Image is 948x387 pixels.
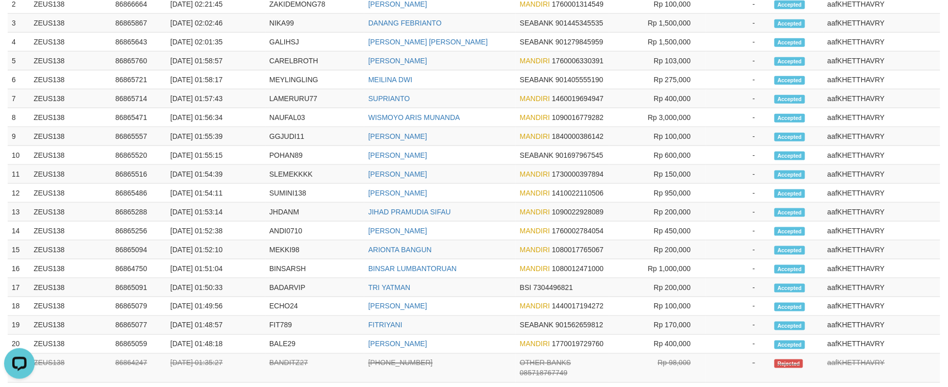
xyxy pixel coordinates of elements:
td: Rp 200,000 [609,203,706,222]
td: ZEUS138 [30,222,111,240]
td: CARELBROTH [265,52,364,70]
td: aafKHETTHAVRY [824,52,940,70]
td: aafKHETTHAVRY [824,146,940,165]
td: [DATE] 01:35:27 [166,354,265,383]
span: Copy 901279845959 to clipboard [556,38,603,46]
td: Rp 950,000 [609,184,706,203]
td: 86865079 [111,297,166,316]
a: [PERSON_NAME] [368,170,427,178]
td: Rp 170,000 [609,316,706,335]
td: - [706,297,770,316]
a: FITRIYANI [368,321,403,329]
td: - [706,33,770,52]
a: [PERSON_NAME] [368,57,427,65]
span: Accepted [775,133,805,141]
span: Copy 1460019694947 to clipboard [552,94,604,103]
td: 86865714 [111,89,166,108]
a: [PHONE_NUMBER] [368,359,433,367]
td: 86865516 [111,165,166,184]
td: - [706,108,770,127]
td: aafKHETTHAVRY [824,127,940,146]
td: ZEUS138 [30,184,111,203]
td: 8 [8,108,30,127]
span: Copy 1080012471000 to clipboard [552,264,604,273]
td: Rp 400,000 [609,335,706,354]
td: BALE29 [265,335,364,354]
td: Rp 3,000,000 [609,108,706,127]
span: Copy 1410022110506 to clipboard [552,189,604,197]
td: - [706,203,770,222]
span: SEABANK [520,19,554,27]
button: Open LiveChat chat widget [4,4,35,35]
span: MANDIRI [520,113,550,122]
td: BADARVIP [265,278,364,297]
td: - [706,89,770,108]
span: Accepted [775,114,805,123]
td: MEKKI98 [265,240,364,259]
span: Accepted [775,152,805,160]
a: [PERSON_NAME] [368,132,427,140]
span: Copy 1730000397894 to clipboard [552,170,604,178]
td: [DATE] 01:54:11 [166,184,265,203]
span: Accepted [775,38,805,47]
span: Accepted [775,341,805,349]
td: Rp 100,000 [609,127,706,146]
td: POHAN89 [265,146,364,165]
span: SEABANK [520,151,554,159]
td: 11 [8,165,30,184]
span: Accepted [775,76,805,85]
td: 86865520 [111,146,166,165]
span: MANDIRI [520,94,550,103]
td: ZEUS138 [30,354,111,383]
span: Copy 7304496821 to clipboard [533,283,573,292]
td: ZEUS138 [30,108,111,127]
td: - [706,354,770,383]
td: [DATE] 01:51:04 [166,259,265,278]
span: MANDIRI [520,302,550,310]
td: 7 [8,89,30,108]
td: aafKHETTHAVRY [824,70,940,89]
td: - [706,165,770,184]
td: Rp 103,000 [609,52,706,70]
td: 15 [8,240,30,259]
span: Copy 901405555190 to clipboard [556,76,603,84]
span: MANDIRI [520,189,550,197]
td: [DATE] 01:48:57 [166,316,265,335]
td: 20 [8,335,30,354]
td: Rp 600,000 [609,146,706,165]
td: [DATE] 01:55:39 [166,127,265,146]
td: aafKHETTHAVRY [824,335,940,354]
span: Copy 085718767749 to clipboard [520,369,567,377]
td: SLEMEKKKK [265,165,364,184]
td: aafKHETTHAVRY [824,14,940,33]
td: ZEUS138 [30,33,111,52]
td: - [706,184,770,203]
td: 4 [8,33,30,52]
td: aafKHETTHAVRY [824,316,940,335]
td: Rp 275,000 [609,70,706,89]
td: aafKHETTHAVRY [824,89,940,108]
td: [DATE] 01:52:10 [166,240,265,259]
td: 86865471 [111,108,166,127]
td: - [706,52,770,70]
a: JIHAD PRAMUDIA SIFAU [368,208,451,216]
td: Rp 150,000 [609,165,706,184]
td: ZEUS138 [30,165,111,184]
td: - [706,127,770,146]
td: 86865091 [111,278,166,297]
td: 86865867 [111,14,166,33]
td: Rp 200,000 [609,240,706,259]
td: 86865486 [111,184,166,203]
td: aafKHETTHAVRY [824,165,940,184]
td: [DATE] 01:48:18 [166,335,265,354]
span: BSI [520,283,532,292]
span: Copy 901562659812 to clipboard [556,321,603,329]
a: SUPRIANTO [368,94,410,103]
span: MANDIRI [520,132,550,140]
td: - [706,278,770,297]
td: SUMINI138 [265,184,364,203]
td: Rp 1,000,000 [609,259,706,278]
td: ZEUS138 [30,316,111,335]
td: - [706,335,770,354]
a: TRI YATMAN [368,283,410,292]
